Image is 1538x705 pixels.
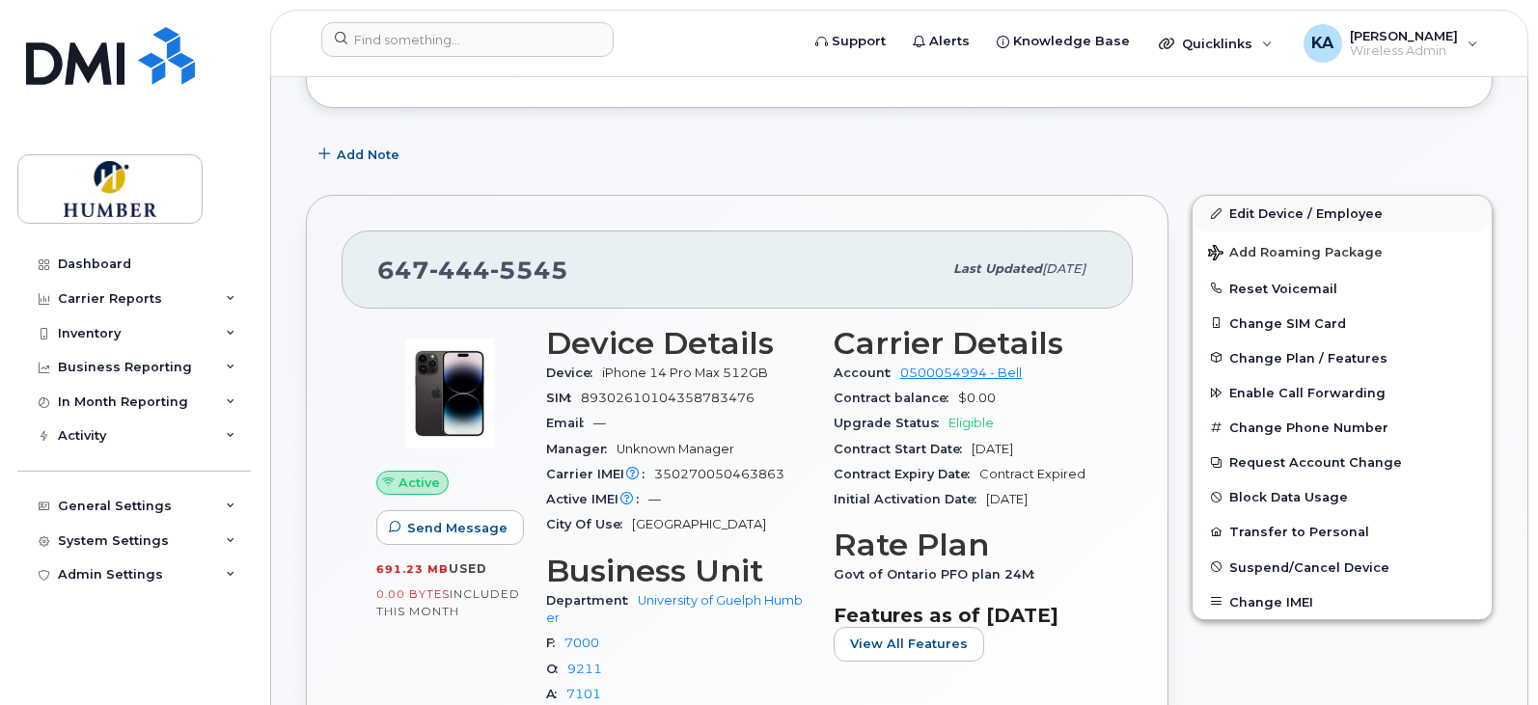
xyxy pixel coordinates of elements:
span: City Of Use [546,517,632,531]
h3: Device Details [546,326,810,361]
span: Active [398,474,440,492]
span: Govt of Ontario PFO plan 24M [834,567,1044,582]
span: 5545 [490,256,568,285]
span: [GEOGRAPHIC_DATA] [632,517,766,531]
button: Block Data Usage [1193,479,1492,514]
span: [DATE] [986,492,1028,506]
a: Alerts [899,22,983,61]
span: used [449,561,487,576]
button: Change Phone Number [1193,410,1492,445]
span: O [546,662,567,676]
span: Alerts [929,32,970,51]
span: Carrier IMEI [546,467,654,481]
img: image20231002-3703462-by0d28.jpeg [392,336,508,451]
span: Manager [546,442,617,456]
span: [PERSON_NAME] [1350,28,1458,43]
button: Add Roaming Package [1193,231,1492,271]
span: KA [1311,32,1333,55]
span: SIM [546,391,581,405]
button: Reset Voicemail [1193,271,1492,306]
span: Contract balance [834,391,958,405]
span: A [546,687,566,701]
h3: Business Unit [546,554,810,588]
span: 0.00 Bytes [376,587,450,601]
button: Change SIM Card [1193,306,1492,340]
span: included this month [376,586,520,618]
span: Eligible [948,416,994,430]
span: Contract Expiry Date [834,467,979,481]
span: [DATE] [972,442,1013,456]
span: Knowledge Base [1013,32,1130,51]
button: Suspend/Cancel Device [1193,550,1492,584]
span: Initial Activation Date [834,492,986,506]
span: F [546,636,564,650]
span: — [593,416,606,430]
a: 7000 [564,636,599,650]
span: — [648,492,661,506]
span: Contract Start Date [834,442,972,456]
button: Add Note [306,137,416,172]
a: 9211 [567,662,602,676]
span: 647 [377,256,568,285]
span: Account [834,366,900,380]
span: Email [546,416,593,430]
span: Enable Call Forwarding [1229,386,1386,400]
h3: Carrier Details [834,326,1098,361]
span: Add Note [337,146,399,164]
span: Change Plan / Features [1229,350,1387,365]
span: Active IMEI [546,492,648,506]
div: Kathy Ancimer [1290,24,1492,63]
input: Find something... [321,22,614,57]
div: Quicklinks [1145,24,1286,63]
span: 444 [429,256,490,285]
span: $0.00 [958,391,996,405]
button: Change Plan / Features [1193,340,1492,375]
span: Last updated [953,261,1042,276]
span: Support [832,32,886,51]
button: Send Message [376,510,524,545]
a: Support [802,22,899,61]
span: 691.23 MB [376,562,449,576]
a: Edit Device / Employee [1193,196,1492,230]
span: Department [546,593,638,608]
span: 89302610104358783476 [581,391,755,405]
span: Device [546,366,602,380]
button: Enable Call Forwarding [1193,375,1492,410]
span: [DATE] [1042,261,1085,276]
span: Wireless Admin [1350,43,1458,59]
span: 350270050463863 [654,467,784,481]
a: Knowledge Base [983,22,1143,61]
span: Quicklinks [1182,36,1252,51]
button: Transfer to Personal [1193,514,1492,549]
a: 0500054994 - Bell [900,366,1022,380]
button: Change IMEI [1193,584,1492,619]
span: View All Features [850,635,968,653]
span: Upgrade Status [834,416,948,430]
a: 7101 [566,687,601,701]
button: View All Features [834,627,984,662]
span: Contract Expired [979,467,1085,481]
a: University of Guelph Humber [546,593,803,625]
span: Suspend/Cancel Device [1229,559,1389,574]
h3: Features as of [DATE] [834,604,1098,627]
span: Unknown Manager [617,442,734,456]
button: Request Account Change [1193,445,1492,479]
h3: Rate Plan [834,528,1098,562]
span: Add Roaming Package [1208,245,1383,263]
span: Send Message [407,519,508,537]
span: iPhone 14 Pro Max 512GB [602,366,768,380]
